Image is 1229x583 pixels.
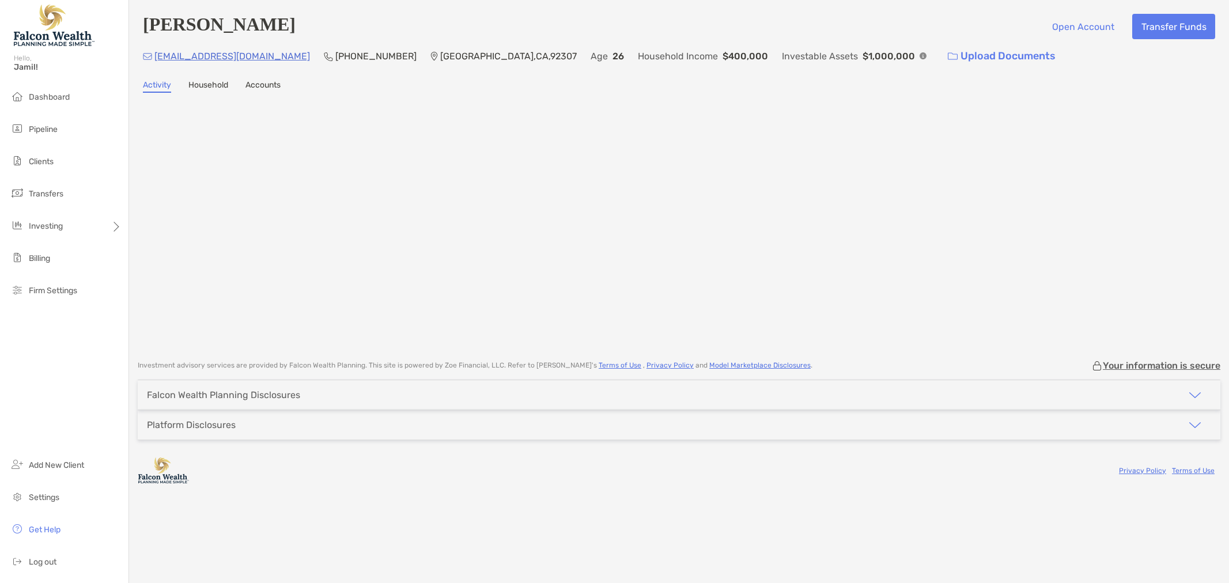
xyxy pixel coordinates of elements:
p: Household Income [638,49,718,63]
a: Upload Documents [940,44,1063,69]
img: transfers icon [10,186,24,200]
p: 26 [612,49,624,63]
img: firm-settings icon [10,283,24,297]
img: Falcon Wealth Planning Logo [14,5,94,46]
img: Phone Icon [324,52,333,61]
span: Jamil! [14,62,122,72]
img: icon arrow [1188,388,1202,402]
img: Info Icon [920,52,927,59]
span: Settings [29,493,59,502]
img: company logo [138,457,190,483]
div: Platform Disclosures [147,419,236,430]
img: clients icon [10,154,24,168]
span: Billing [29,253,50,263]
p: Age [591,49,608,63]
span: Add New Client [29,460,84,470]
span: Pipeline [29,124,58,134]
img: Location Icon [430,52,438,61]
img: dashboard icon [10,89,24,103]
span: Log out [29,557,56,567]
a: Accounts [245,80,281,93]
span: Clients [29,157,54,166]
p: $400,000 [723,49,768,63]
img: billing icon [10,251,24,264]
div: Falcon Wealth Planning Disclosures [147,389,300,400]
span: Transfers [29,189,63,199]
a: Activity [143,80,171,93]
a: Privacy Policy [1119,467,1166,475]
h4: [PERSON_NAME] [143,14,296,39]
button: Open Account [1043,14,1123,39]
img: pipeline icon [10,122,24,135]
a: Model Marketplace Disclosures [709,361,811,369]
img: investing icon [10,218,24,232]
p: $1,000,000 [863,49,915,63]
img: logout icon [10,554,24,568]
img: Email Icon [143,53,152,60]
p: Your information is secure [1103,360,1220,371]
img: icon arrow [1188,418,1202,432]
a: Terms of Use [1172,467,1215,475]
a: Household [188,80,228,93]
p: [EMAIL_ADDRESS][DOMAIN_NAME] [154,49,310,63]
p: Investment advisory services are provided by Falcon Wealth Planning . This site is powered by Zoe... [138,361,812,370]
img: add_new_client icon [10,457,24,471]
img: button icon [948,52,958,60]
p: [GEOGRAPHIC_DATA] , CA , 92307 [440,49,577,63]
span: Firm Settings [29,286,77,296]
span: Investing [29,221,63,231]
button: Transfer Funds [1132,14,1215,39]
a: Terms of Use [599,361,641,369]
img: settings icon [10,490,24,503]
a: Privacy Policy [646,361,694,369]
span: Get Help [29,525,60,535]
p: [PHONE_NUMBER] [335,49,417,63]
p: Investable Assets [782,49,858,63]
img: get-help icon [10,522,24,536]
span: Dashboard [29,92,70,102]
